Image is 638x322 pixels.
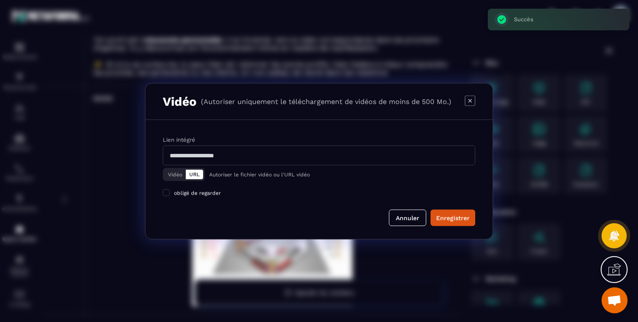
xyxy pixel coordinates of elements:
span: obligé de regarder [174,190,221,196]
label: Lien intégré [163,136,195,143]
a: Ouvrir le chat [602,287,628,313]
div: Enregistrer [436,213,470,222]
p: Autoriser le fichier vidéo ou l'URL vidéo [209,171,310,177]
button: Enregistrer [431,209,475,226]
button: URL [186,169,203,179]
button: Vidéo [164,169,186,179]
button: Annuler [389,209,426,226]
h3: Vidéo [163,94,197,108]
p: (Autoriser uniquement le téléchargement de vidéos de moins de 500 Mo.) [201,97,451,105]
